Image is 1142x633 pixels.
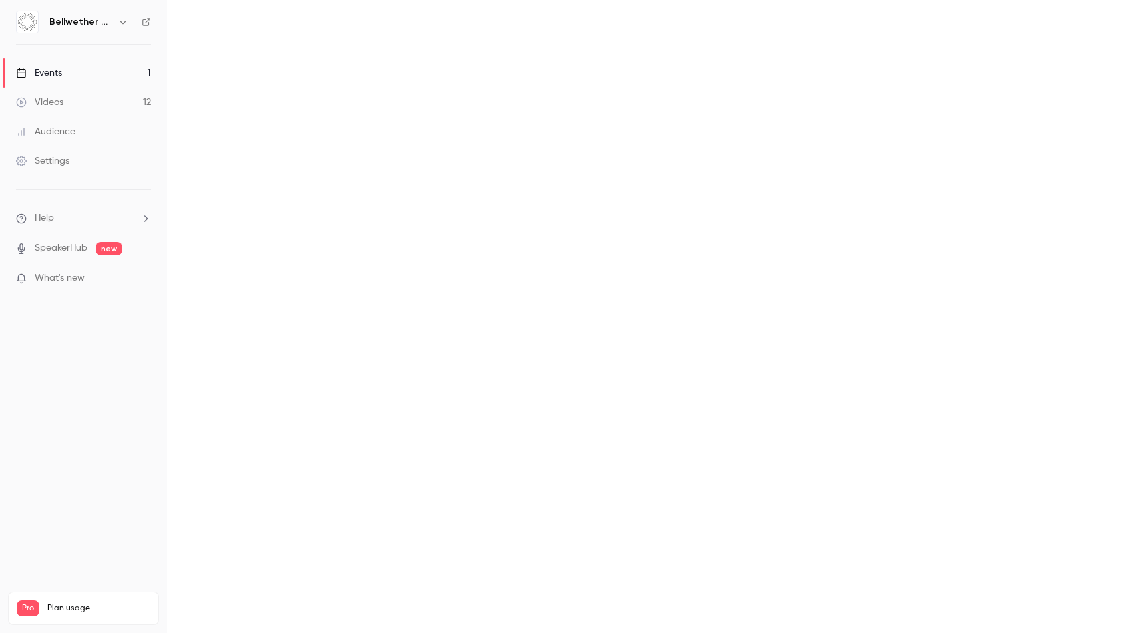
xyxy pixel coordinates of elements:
[16,125,75,138] div: Audience
[17,600,39,616] span: Pro
[16,211,151,225] li: help-dropdown-opener
[35,241,87,255] a: SpeakerHub
[16,154,69,168] div: Settings
[35,271,85,285] span: What's new
[49,15,112,29] h6: Bellwether Coffee
[35,211,54,225] span: Help
[16,96,63,109] div: Videos
[47,603,150,614] span: Plan usage
[17,11,38,33] img: Bellwether Coffee
[16,66,62,80] div: Events
[96,242,122,255] span: new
